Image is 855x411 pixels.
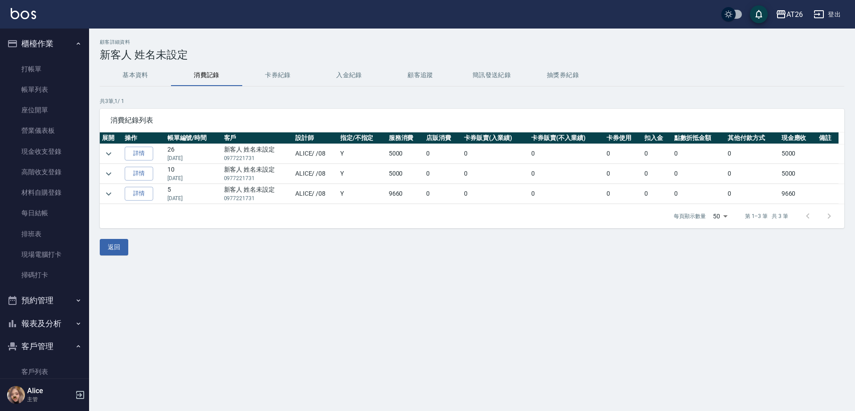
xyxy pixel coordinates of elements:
[4,224,85,244] a: 排班表
[100,132,122,144] th: 展開
[786,9,803,20] div: AT26
[4,141,85,162] a: 現金收支登錄
[642,132,672,144] th: 扣入金
[462,132,529,144] th: 卡券販賣(入業績)
[725,184,779,204] td: 0
[750,5,768,23] button: save
[387,144,424,164] td: 5000
[313,65,385,86] button: 入金紀錄
[100,49,844,61] h3: 新客人 姓名未設定
[4,312,85,335] button: 報表及分析
[604,164,642,184] td: 0
[224,194,291,202] p: 0977221731
[222,164,293,184] td: 新客人 姓名未設定
[810,6,844,23] button: 登出
[293,164,338,184] td: ALICE / /08
[456,65,527,86] button: 簡訊發送紀錄
[100,97,844,105] p: 共 3 筆, 1 / 1
[11,8,36,19] img: Logo
[672,184,726,204] td: 0
[779,164,817,184] td: 5000
[672,164,726,184] td: 0
[424,144,462,164] td: 0
[7,386,25,404] img: Person
[604,184,642,204] td: 0
[338,164,387,184] td: Y
[529,164,604,184] td: 0
[102,167,115,181] button: expand row
[462,184,529,204] td: 0
[171,65,242,86] button: 消費記錄
[4,59,85,79] a: 打帳單
[462,164,529,184] td: 0
[125,147,153,160] a: 詳情
[4,244,85,265] a: 現場電腦打卡
[4,182,85,203] a: 材料自購登錄
[165,132,222,144] th: 帳單編號/時間
[387,184,424,204] td: 9660
[529,132,604,144] th: 卡券販賣(不入業績)
[424,132,462,144] th: 店販消費
[387,132,424,144] th: 服務消費
[642,144,672,164] td: 0
[709,204,731,228] div: 50
[424,164,462,184] td: 0
[4,362,85,382] a: 客戶列表
[293,184,338,204] td: ALICE / /08
[27,386,73,395] h5: Alice
[222,184,293,204] td: 新客人 姓名未設定
[224,174,291,182] p: 0977221731
[779,132,817,144] th: 現金應收
[385,65,456,86] button: 顧客追蹤
[165,164,222,184] td: 10
[4,335,85,358] button: 客戶管理
[27,395,73,403] p: 主管
[779,144,817,164] td: 5000
[527,65,598,86] button: 抽獎券紀錄
[674,212,706,220] p: 每頁顯示數量
[293,144,338,164] td: ALICE / /08
[242,65,313,86] button: 卡券紀錄
[100,39,844,45] h2: 顧客詳細資料
[224,154,291,162] p: 0977221731
[4,162,85,182] a: 高階收支登錄
[338,132,387,144] th: 指定/不指定
[100,239,128,255] button: 返回
[102,187,115,201] button: expand row
[529,144,604,164] td: 0
[424,184,462,204] td: 0
[4,265,85,285] a: 掃碼打卡
[604,132,642,144] th: 卡券使用
[222,144,293,164] td: 新客人 姓名未設定
[4,32,85,55] button: 櫃檯作業
[4,289,85,312] button: 預約管理
[772,5,806,24] button: AT26
[167,174,220,182] p: [DATE]
[4,100,85,120] a: 座位開單
[122,132,165,144] th: 操作
[167,194,220,202] p: [DATE]
[642,164,672,184] td: 0
[165,184,222,204] td: 5
[4,203,85,223] a: 每日結帳
[338,144,387,164] td: Y
[779,184,817,204] td: 9660
[125,187,153,201] a: 詳情
[672,144,726,164] td: 0
[338,184,387,204] td: Y
[604,144,642,164] td: 0
[672,132,726,144] th: 點數折抵金額
[4,120,85,141] a: 營業儀表板
[725,144,779,164] td: 0
[100,65,171,86] button: 基本資料
[817,132,839,144] th: 備註
[167,154,220,162] p: [DATE]
[529,184,604,204] td: 0
[125,167,153,181] a: 詳情
[642,184,672,204] td: 0
[462,144,529,164] td: 0
[110,116,834,125] span: 消費紀錄列表
[222,132,293,144] th: 客戶
[102,147,115,160] button: expand row
[4,79,85,100] a: 帳單列表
